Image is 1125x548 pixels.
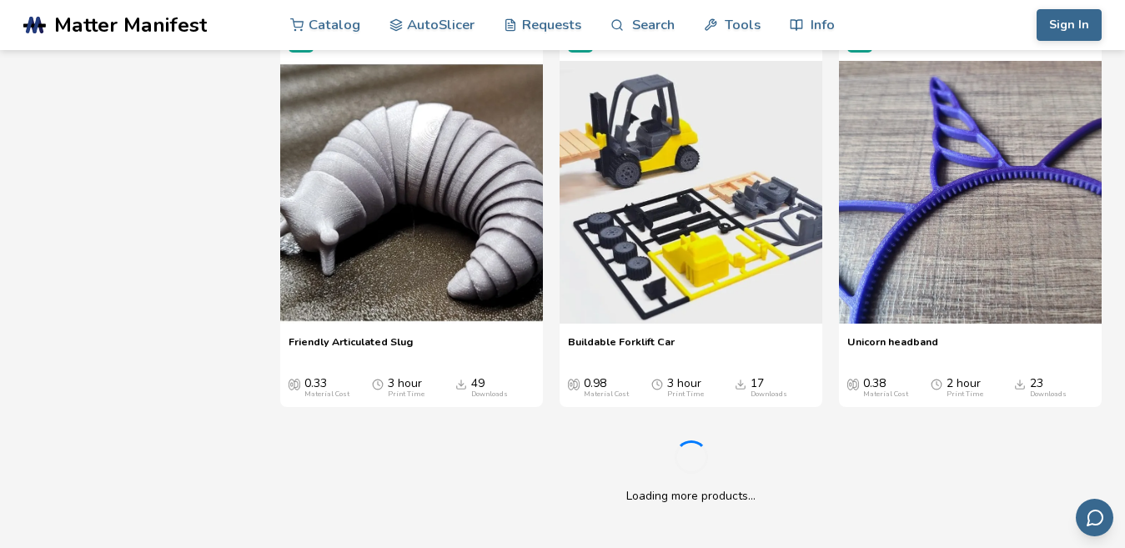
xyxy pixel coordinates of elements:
div: 23 [1030,377,1067,399]
span: Downloads [735,377,746,390]
button: Sign In [1037,9,1102,41]
div: Material Cost [584,390,629,399]
div: Print Time [947,390,983,399]
div: 3 hour [388,377,424,399]
div: Downloads [751,390,787,399]
span: Average Cost [847,377,859,390]
div: Downloads [471,390,508,399]
a: Friendly Articulated Slug [289,335,413,360]
div: Print Time [388,390,424,399]
div: Material Cost [304,390,349,399]
div: 0.98 [584,377,629,399]
div: 49 [471,377,508,399]
span: Average Cost [568,377,580,390]
span: Matter Manifest [54,13,207,37]
div: Material Cost [863,390,908,399]
span: Downloads [455,377,467,390]
span: Average Print Time [651,377,663,390]
div: 0.33 [304,377,349,399]
span: Downloads [1014,377,1026,390]
div: 3 hour [667,377,704,399]
div: Downloads [1030,390,1067,399]
span: Average Print Time [372,377,384,390]
div: Print Time [667,390,704,399]
div: 17 [751,377,787,399]
a: Unicorn headband [847,335,938,360]
div: 0.38 [863,377,908,399]
a: Buildable Forklift Car [568,335,675,360]
p: Loading more products... [626,487,756,505]
div: 2 hour [947,377,983,399]
button: Send feedback via email [1076,499,1113,536]
span: Average Print Time [931,377,942,390]
span: Average Cost [289,377,300,390]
